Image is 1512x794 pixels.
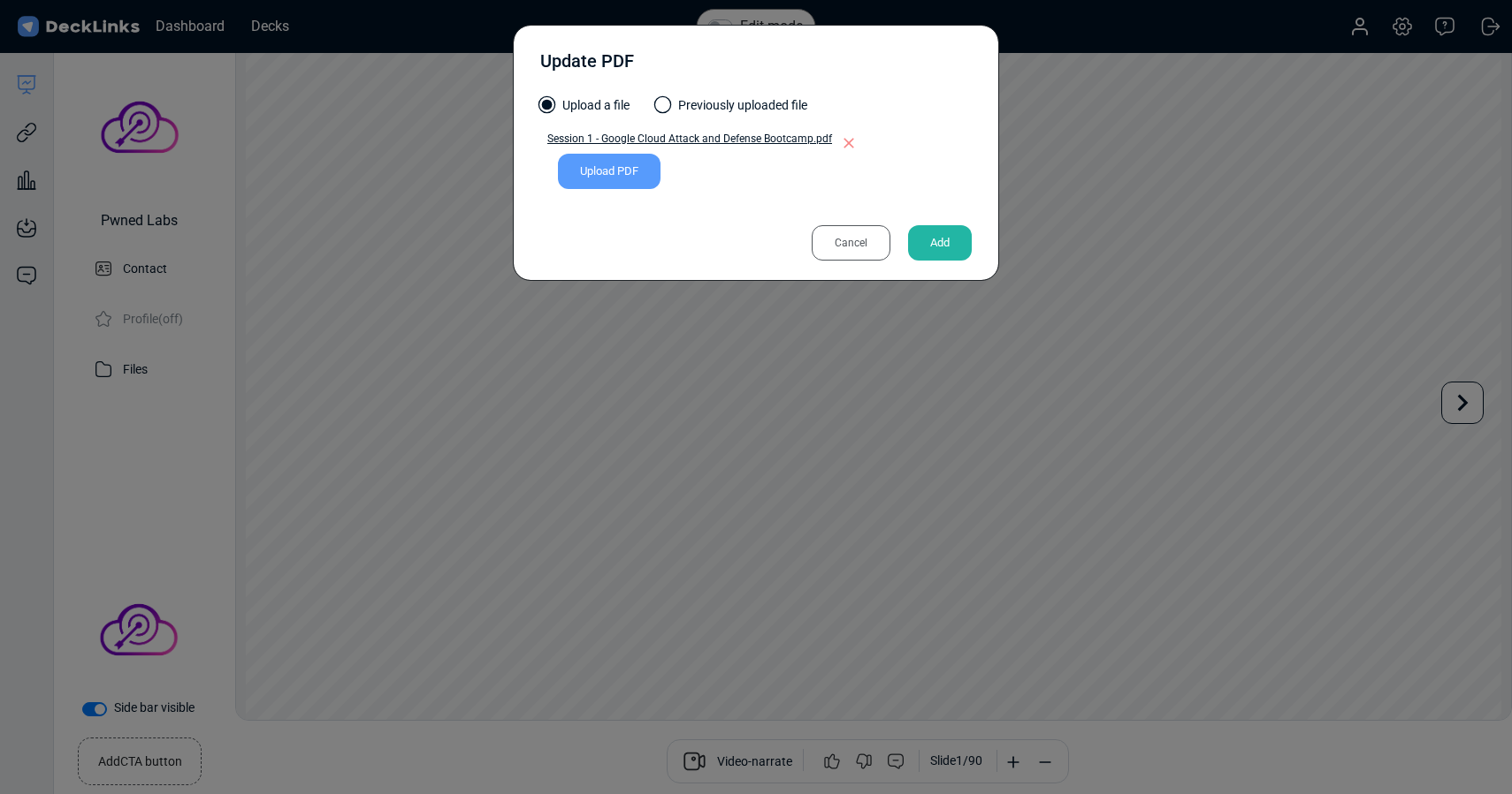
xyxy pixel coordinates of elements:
label: Upload a file [540,96,630,124]
div: Cancel [812,225,890,261]
div: Update PDF [540,48,634,83]
div: Upload PDF [558,154,661,189]
label: Previously uploaded file [656,96,807,124]
div: Add [908,225,972,261]
a: Session 1 - Google Cloud Attack and Defense Bootcamp.pdf [540,131,832,154]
